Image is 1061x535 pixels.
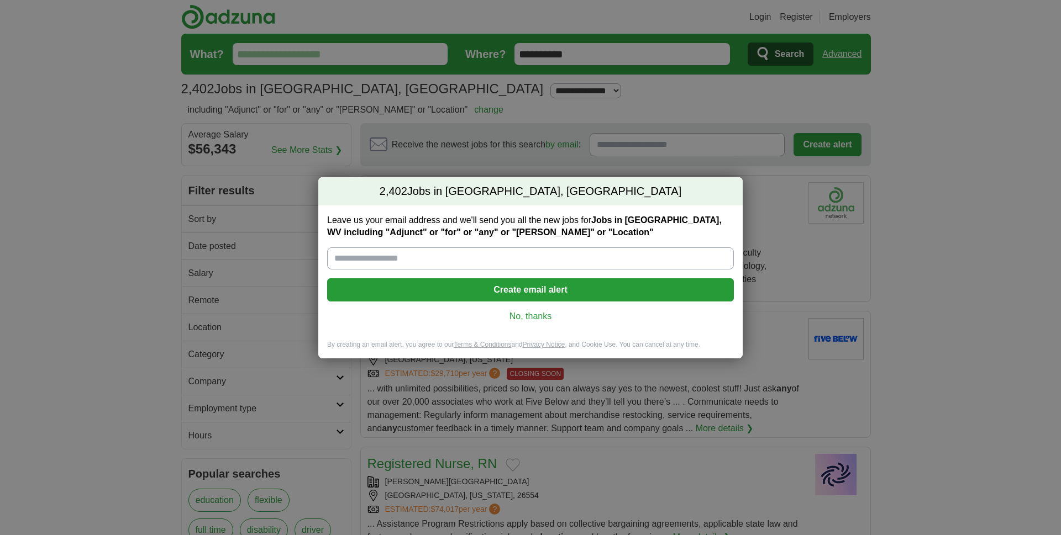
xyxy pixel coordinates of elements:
div: By creating an email alert, you agree to our and , and Cookie Use. You can cancel at any time. [318,340,743,358]
h2: Jobs in [GEOGRAPHIC_DATA], [GEOGRAPHIC_DATA] [318,177,743,206]
a: Terms & Conditions [454,341,511,348]
label: Leave us your email address and we'll send you all the new jobs for [327,214,734,239]
span: 2,402 [380,184,407,199]
a: Privacy Notice [523,341,565,348]
a: No, thanks [336,310,725,322]
button: Create email alert [327,278,734,301]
